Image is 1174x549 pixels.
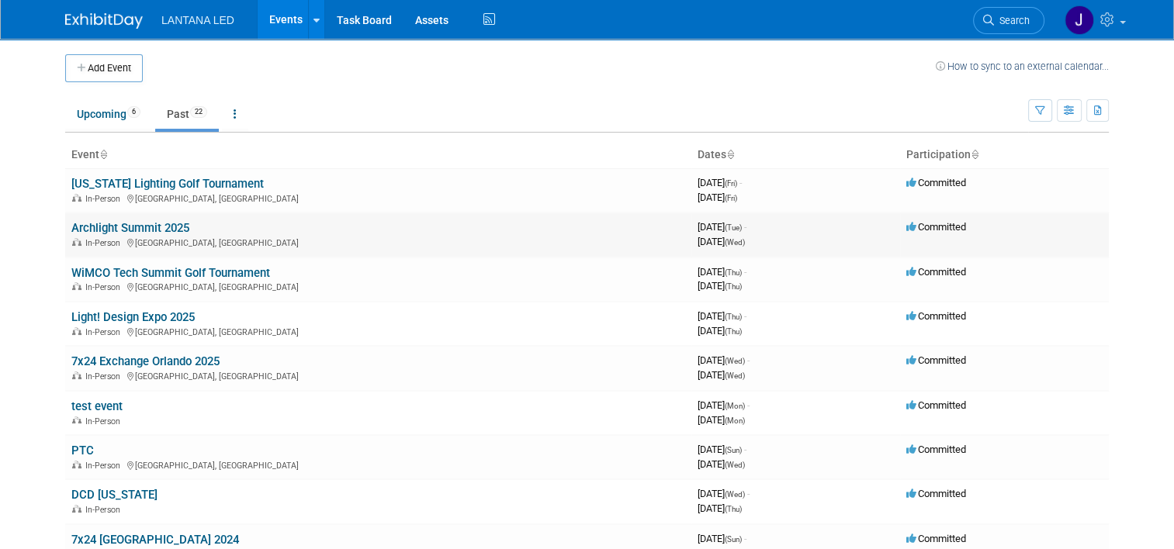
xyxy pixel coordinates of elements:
span: Committed [906,221,966,233]
img: ExhibitDay [65,13,143,29]
span: In-Person [85,238,125,248]
a: PTC [71,444,94,457]
a: Archlight Summit 2025 [71,221,189,235]
span: (Wed) [725,238,745,247]
span: Committed [906,444,966,455]
div: [GEOGRAPHIC_DATA], [GEOGRAPHIC_DATA] [71,192,685,204]
th: Dates [691,142,900,168]
span: (Fri) [725,179,737,188]
span: Committed [906,354,966,366]
span: Committed [906,488,966,499]
img: In-Person Event [72,371,81,379]
span: (Fri) [725,194,737,202]
span: (Mon) [725,416,745,425]
th: Participation [900,142,1109,168]
img: Jane Divis [1065,5,1094,35]
a: Past22 [155,99,219,129]
a: Sort by Start Date [726,148,734,161]
span: (Wed) [725,371,745,380]
span: 6 [127,106,140,118]
img: In-Person Event [72,505,81,513]
span: [DATE] [698,236,745,247]
a: Upcoming6 [65,99,152,129]
span: Committed [906,533,966,544]
img: In-Person Event [72,416,81,424]
span: - [744,444,746,455]
a: Search [973,7,1044,34]
span: In-Person [85,371,125,382]
img: In-Person Event [72,461,81,468]
span: In-Person [85,505,125,515]
span: - [744,266,746,278]
span: [DATE] [698,444,746,455]
span: (Thu) [725,312,742,321]
a: 7x24 [GEOGRAPHIC_DATA] 2024 [71,533,239,547]
span: [DATE] [698,488,750,499]
span: - [739,177,742,188]
span: Committed [906,266,966,278]
span: (Wed) [725,357,745,365]
span: [DATE] [698,221,746,233]
a: test event [71,399,123,413]
span: [DATE] [698,533,746,544]
a: How to sync to an external calendar... [936,60,1109,72]
span: [DATE] [698,266,746,278]
span: In-Person [85,282,125,292]
a: Light! Design Expo 2025 [71,310,195,324]
span: In-Person [85,194,125,204]
span: (Wed) [725,490,745,499]
span: - [744,310,746,322]
span: In-Person [85,416,125,426]
span: [DATE] [698,399,750,411]
a: Sort by Event Name [99,148,107,161]
span: (Sun) [725,535,742,544]
img: In-Person Event [72,238,81,246]
div: [GEOGRAPHIC_DATA], [GEOGRAPHIC_DATA] [71,369,685,382]
span: [DATE] [698,458,745,470]
img: In-Person Event [72,282,81,290]
span: [DATE] [698,414,745,426]
span: (Thu) [725,282,742,291]
span: Committed [906,177,966,188]
span: Committed [906,310,966,322]
span: [DATE] [698,280,742,292]
span: - [744,533,746,544]
th: Event [65,142,691,168]
span: - [747,488,750,499]
img: In-Person Event [72,194,81,202]
span: - [747,399,750,411]
a: DCD [US_STATE] [71,488,158,502]
span: [DATE] [698,354,750,366]
span: [DATE] [698,325,742,337]
span: [DATE] [698,177,742,188]
span: In-Person [85,461,125,471]
a: Sort by Participation Type [971,148,978,161]
img: In-Person Event [72,327,81,335]
div: [GEOGRAPHIC_DATA], [GEOGRAPHIC_DATA] [71,236,685,248]
span: (Thu) [725,268,742,277]
div: [GEOGRAPHIC_DATA], [GEOGRAPHIC_DATA] [71,325,685,337]
span: [DATE] [698,502,742,514]
span: Committed [906,399,966,411]
span: [DATE] [698,369,745,381]
button: Add Event [65,54,143,82]
span: In-Person [85,327,125,337]
div: [GEOGRAPHIC_DATA], [GEOGRAPHIC_DATA] [71,458,685,471]
span: Search [994,15,1030,26]
span: (Tue) [725,223,742,232]
span: - [744,221,746,233]
span: 22 [190,106,207,118]
a: WiMCO Tech Summit Golf Tournament [71,266,270,280]
span: (Sun) [725,446,742,454]
a: 7x24 Exchange Orlando 2025 [71,354,220,368]
a: [US_STATE] Lighting Golf Tournament [71,177,264,191]
span: (Wed) [725,461,745,469]
span: (Thu) [725,327,742,336]
span: LANTANA LED [161,14,234,26]
span: [DATE] [698,310,746,322]
span: [DATE] [698,192,737,203]
span: - [747,354,750,366]
span: (Mon) [725,402,745,410]
div: [GEOGRAPHIC_DATA], [GEOGRAPHIC_DATA] [71,280,685,292]
span: (Thu) [725,505,742,513]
